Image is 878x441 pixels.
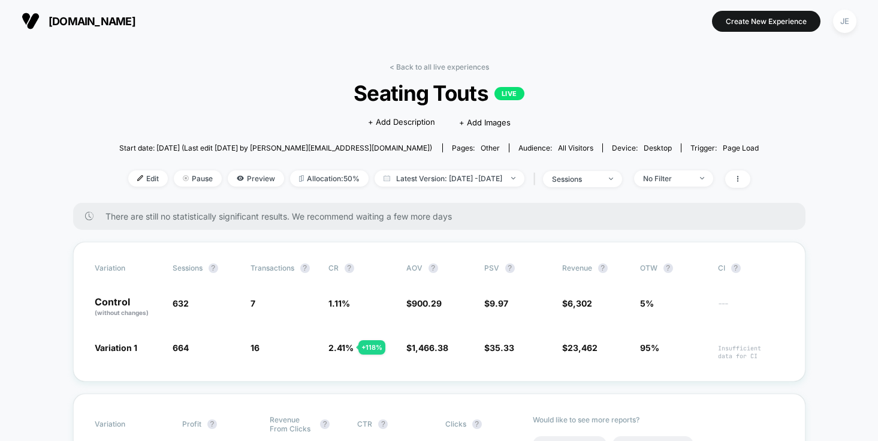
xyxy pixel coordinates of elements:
span: Edit [128,170,168,187]
span: Variation [95,263,161,273]
button: ? [472,419,482,429]
span: 7 [251,298,255,308]
span: Variation [95,415,161,433]
span: Revenue From Clicks [270,415,314,433]
img: end [609,178,613,180]
span: 23,462 [568,343,598,353]
span: Transactions [251,263,294,272]
span: [DOMAIN_NAME] [49,15,135,28]
span: $ [562,343,598,353]
span: 1.11 % [328,298,350,308]
button: ? [598,263,608,273]
span: 35.33 [490,343,514,353]
span: Start date: [DATE] (Last edit [DATE] by [PERSON_NAME][EMAIL_ADDRESS][DOMAIN_NAME]) [119,143,432,152]
span: 900.29 [412,298,442,308]
div: No Filter [643,174,691,183]
button: Create New Experience [712,11,820,32]
div: + 118 % [358,340,385,355]
span: Seating Touts [151,80,727,106]
button: ? [320,419,330,429]
div: Pages: [452,143,500,152]
button: ? [207,419,217,429]
span: CR [328,263,339,272]
span: + Add Images [459,118,511,127]
img: end [511,177,515,179]
span: CI [718,263,784,273]
span: Pause [174,170,222,187]
span: other [481,143,500,152]
span: OTW [640,263,706,273]
span: | [530,170,543,188]
span: (without changes) [95,309,149,316]
button: ? [429,263,438,273]
span: AOV [406,263,423,272]
span: Device: [602,143,681,152]
span: Variation 1 [95,343,137,353]
button: ? [663,263,673,273]
button: ? [731,263,741,273]
span: desktop [644,143,672,152]
img: calendar [384,175,390,181]
span: + Add Description [368,116,435,128]
div: sessions [552,175,600,184]
span: Allocation: 50% [290,170,369,187]
span: Profit [182,419,201,428]
img: edit [137,175,143,181]
div: JE [833,10,856,33]
span: $ [562,298,592,308]
button: JE [829,9,860,34]
span: Latest Version: [DATE] - [DATE] [375,170,524,187]
span: 16 [251,343,260,353]
img: end [183,175,189,181]
span: 1,466.38 [412,343,448,353]
span: $ [484,343,514,353]
span: 5% [640,298,654,308]
div: Trigger: [690,143,759,152]
span: Page Load [723,143,759,152]
span: $ [406,343,448,353]
span: Clicks [445,419,466,428]
button: ? [209,263,218,273]
span: $ [406,298,442,308]
img: Visually logo [22,12,40,30]
button: ? [505,263,515,273]
div: Audience: [518,143,593,152]
span: CTR [357,419,372,428]
span: 632 [173,298,189,308]
button: ? [300,263,310,273]
button: [DOMAIN_NAME] [18,11,139,31]
span: Sessions [173,263,203,272]
span: Insufficient data for CI [718,344,784,360]
span: Preview [228,170,284,187]
img: rebalance [299,175,304,182]
span: 2.41 % [328,343,354,353]
span: PSV [484,263,499,272]
span: 95% [640,343,659,353]
button: ? [345,263,354,273]
span: All Visitors [558,143,593,152]
span: $ [484,298,508,308]
span: Revenue [562,263,592,272]
p: Would like to see more reports? [533,415,784,424]
img: end [700,177,704,179]
p: LIVE [494,87,524,100]
span: 6,302 [568,298,592,308]
span: 664 [173,343,189,353]
p: Control [95,297,161,317]
span: 9.97 [490,298,508,308]
button: ? [378,419,388,429]
a: < Back to all live experiences [390,62,489,71]
span: There are still no statistically significant results. We recommend waiting a few more days [105,211,782,221]
span: --- [718,300,784,317]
